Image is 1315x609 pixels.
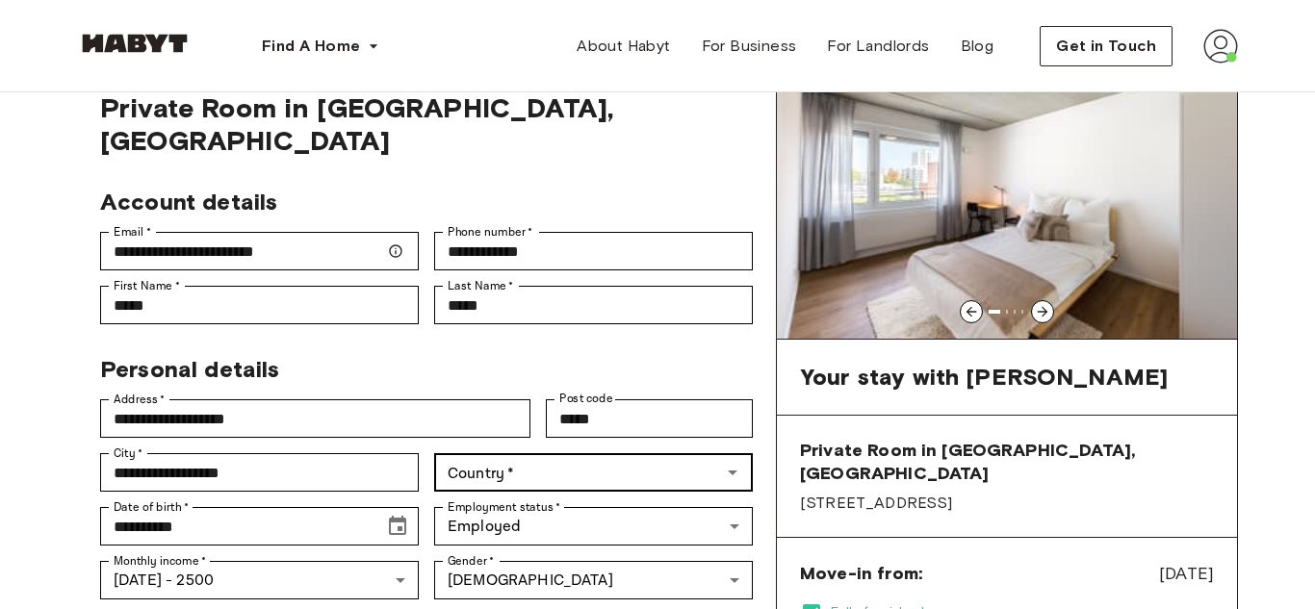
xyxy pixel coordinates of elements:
[434,561,753,599] div: [DEMOGRAPHIC_DATA]
[100,355,279,383] span: Personal details
[800,562,922,585] span: Move-in from:
[800,493,1214,514] span: [STREET_ADDRESS]
[114,223,151,241] label: Email
[246,27,395,65] button: Find A Home
[448,223,533,241] label: Phone number
[77,34,193,53] img: Habyt
[114,444,143,462] label: City
[448,552,494,570] label: Gender
[100,286,419,324] div: First Name
[777,69,1237,339] img: Image of the room
[434,507,753,546] div: Employed
[1056,35,1156,58] span: Get in Touch
[378,507,417,546] button: Choose date, selected date is May 7, 1963
[100,399,530,438] div: Address
[827,35,929,58] span: For Landlords
[577,35,670,58] span: About Habyt
[546,399,753,438] div: Post code
[114,498,189,516] label: Date of birth
[448,498,561,516] label: Employment status
[100,453,419,492] div: City
[262,35,360,58] span: Find A Home
[100,232,419,270] div: Email
[1203,29,1238,63] img: avatar
[1159,561,1214,586] span: [DATE]
[559,391,613,407] label: Post code
[434,286,753,324] div: Last Name
[945,27,1010,65] a: Blog
[100,91,753,157] span: Private Room in [GEOGRAPHIC_DATA], [GEOGRAPHIC_DATA]
[800,363,1168,392] span: Your stay with [PERSON_NAME]
[961,35,994,58] span: Blog
[1040,26,1173,66] button: Get in Touch
[561,27,685,65] a: About Habyt
[719,459,746,486] button: Open
[800,439,1214,485] span: Private Room in [GEOGRAPHIC_DATA], [GEOGRAPHIC_DATA]
[100,188,277,216] span: Account details
[448,277,514,294] label: Last Name
[114,277,180,294] label: First Name
[388,243,403,259] svg: Make sure your email is correct — we'll send your booking details there.
[114,391,166,408] label: Address
[114,552,206,570] label: Monthly income
[434,232,753,270] div: Phone number
[812,27,944,65] a: For Landlords
[686,27,812,65] a: For Business
[100,561,419,599] div: [DATE] - 2500
[702,35,797,58] span: For Business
